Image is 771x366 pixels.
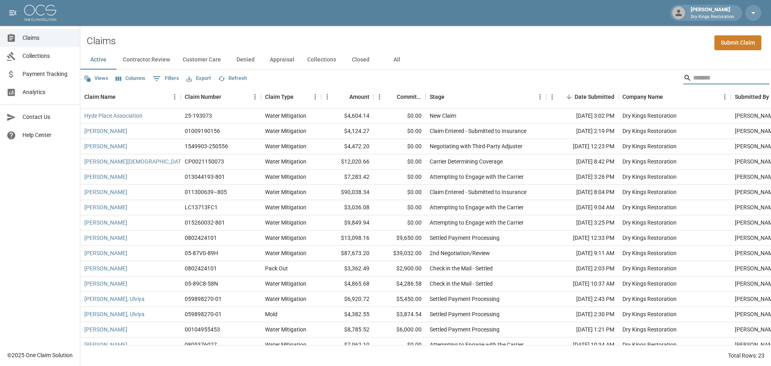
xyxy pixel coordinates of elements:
[22,88,73,96] span: Analytics
[80,50,771,70] div: dynamic tabs
[185,280,218,288] div: 05-89C8-58N
[430,219,524,227] div: Attempting to Engage with the Carrier
[373,154,426,170] div: $0.00
[84,325,127,333] a: [PERSON_NAME]
[430,325,500,333] div: Settled Payment Processing
[546,292,618,307] div: [DATE] 2:43 PM
[294,91,305,102] button: Sort
[622,142,677,150] div: Dry Kings Restoration
[622,280,677,288] div: Dry Kings Restoration
[22,34,73,42] span: Claims
[622,341,677,349] div: Dry Kings Restoration
[185,295,222,303] div: 059898270-01
[321,261,373,276] div: $3,362.49
[373,86,426,108] div: Committed Amount
[563,91,575,102] button: Sort
[5,5,21,21] button: open drawer
[622,295,677,303] div: Dry Kings Restoration
[24,5,56,21] img: ocs-logo-white-transparent.png
[169,91,181,103] button: Menu
[185,188,227,196] div: 011300639–805
[185,86,221,108] div: Claim Number
[546,322,618,337] div: [DATE] 1:21 PM
[185,341,217,349] div: 0805376027
[84,219,127,227] a: [PERSON_NAME]
[691,14,734,20] p: Dry Kings Restoration
[618,86,731,108] div: Company Name
[445,91,456,102] button: Sort
[430,295,500,303] div: Settled Payment Processing
[373,170,426,185] div: $0.00
[373,231,426,246] div: $9,650.00
[373,276,426,292] div: $4,286.58
[373,185,426,200] div: $0.00
[263,50,301,70] button: Appraisal
[373,124,426,139] div: $0.00
[116,91,127,102] button: Sort
[373,200,426,215] div: $0.00
[265,127,306,135] div: Water Mitigation
[84,86,116,108] div: Claim Name
[622,264,677,272] div: Dry Kings Restoration
[22,131,73,139] span: Help Center
[622,203,677,211] div: Dry Kings Restoration
[430,264,493,272] div: Check in the Mail - Settled
[185,249,218,257] div: 05-87V0-89H
[265,280,306,288] div: Water Mitigation
[426,86,546,108] div: Stage
[373,337,426,353] div: $0.00
[265,112,306,120] div: Water Mitigation
[430,249,490,257] div: 2nd Negotiation/Review
[622,157,677,166] div: Dry Kings Restoration
[719,91,731,103] button: Menu
[546,200,618,215] div: [DATE] 9:04 AM
[185,142,228,150] div: 1549903-250556
[7,351,73,359] div: © 2025 One Claim Solution
[622,86,663,108] div: Company Name
[87,35,116,47] h2: Claims
[185,203,218,211] div: LC13713FC1
[373,322,426,337] div: $6,000.00
[265,86,294,108] div: Claim Type
[227,50,263,70] button: Denied
[546,91,558,103] button: Menu
[546,124,618,139] div: [DATE] 2:19 PM
[265,173,306,181] div: Water Mitigation
[185,264,217,272] div: 0802424101
[185,234,217,242] div: 0802424101
[546,185,618,200] div: [DATE] 8:04 PM
[249,91,261,103] button: Menu
[373,246,426,261] div: $39,032.00
[114,72,147,85] button: Select columns
[622,310,677,318] div: Dry Kings Restoration
[321,154,373,170] div: $12,020.66
[84,341,127,349] a: [PERSON_NAME]
[546,276,618,292] div: [DATE] 10:37 AM
[321,231,373,246] div: $13,098.16
[84,112,143,120] a: Hyde Place Association
[373,292,426,307] div: $5,450.00
[265,264,288,272] div: Pack Out
[265,142,306,150] div: Water Mitigation
[84,157,186,166] a: [PERSON_NAME][DEMOGRAPHIC_DATA]
[265,234,306,242] div: Water Mitigation
[22,70,73,78] span: Payment Tracking
[546,215,618,231] div: [DATE] 3:25 PM
[663,91,674,102] button: Sort
[181,86,261,108] div: Claim Number
[321,307,373,322] div: $4,382.55
[546,170,618,185] div: [DATE] 3:26 PM
[349,86,369,108] div: Amount
[534,91,546,103] button: Menu
[385,91,397,102] button: Sort
[546,86,618,108] div: Date Submitted
[309,91,321,103] button: Menu
[321,337,373,353] div: $7,962.10
[84,188,127,196] a: [PERSON_NAME]
[216,72,249,85] button: Refresh
[373,215,426,231] div: $0.00
[84,310,145,318] a: [PERSON_NAME], Ulviya
[373,261,426,276] div: $2,900.00
[546,139,618,154] div: [DATE] 12:23 PM
[321,292,373,307] div: $6,920.72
